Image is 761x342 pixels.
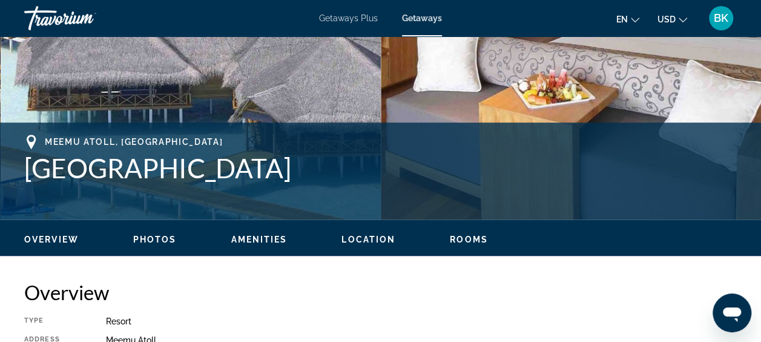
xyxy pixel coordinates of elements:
[657,10,687,28] button: Change currency
[231,234,287,245] button: Amenities
[450,234,488,245] button: Rooms
[231,235,287,244] span: Amenities
[24,235,79,244] span: Overview
[616,10,639,28] button: Change language
[341,235,395,244] span: Location
[450,235,488,244] span: Rooms
[133,234,177,245] button: Photos
[616,15,628,24] span: en
[133,235,177,244] span: Photos
[402,13,442,23] a: Getaways
[657,15,676,24] span: USD
[713,293,751,332] iframe: Button to launch messaging window
[106,317,737,326] div: Resort
[24,234,79,245] button: Overview
[705,5,737,31] button: User Menu
[714,12,728,24] span: BK
[341,234,395,245] button: Location
[24,2,145,34] a: Travorium
[24,152,737,184] h1: [GEOGRAPHIC_DATA]
[24,317,76,326] div: Type
[24,280,737,304] h2: Overview
[319,13,378,23] a: Getaways Plus
[45,137,223,147] span: Meemu Atoll, [GEOGRAPHIC_DATA]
